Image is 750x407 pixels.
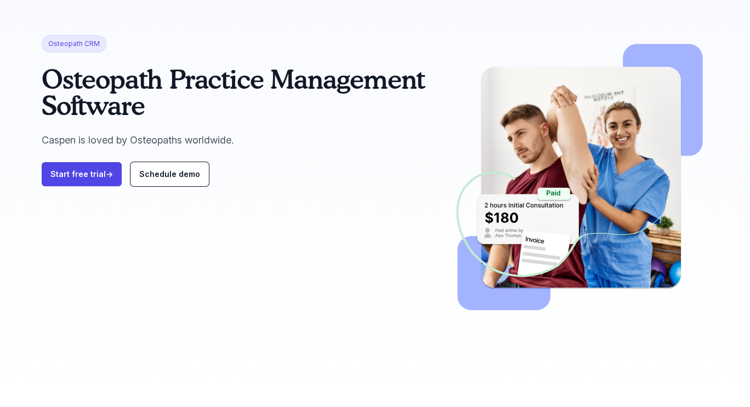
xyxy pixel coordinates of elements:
a: Schedule demo [130,162,209,186]
span: Osteopath CRM [42,35,106,53]
span: Schedule demo [139,169,200,179]
p: Caspen is loved by Osteopaths worldwide. [42,131,435,149]
h1: Osteopath Practice Management Software [42,66,435,118]
a: Start free trial [42,162,122,186]
span: → [106,169,113,179]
